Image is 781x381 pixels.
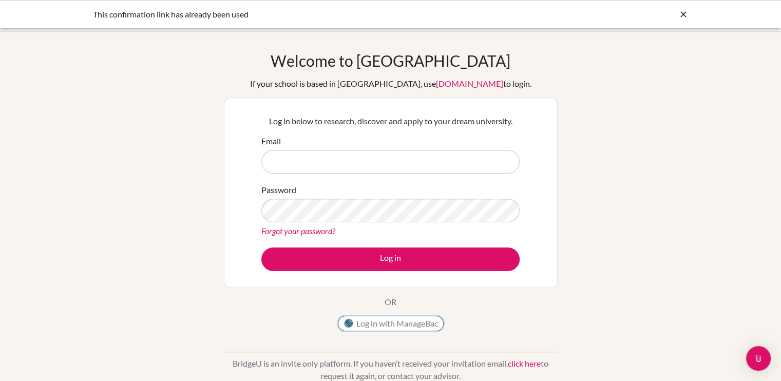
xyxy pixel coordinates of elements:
[93,8,535,21] div: This confirmation link has already been used
[385,296,396,308] p: OR
[338,316,444,331] button: Log in with ManageBac
[261,135,281,147] label: Email
[250,78,531,90] div: If your school is based in [GEOGRAPHIC_DATA], use to login.
[261,184,296,196] label: Password
[271,51,510,70] h1: Welcome to [GEOGRAPHIC_DATA]
[436,79,503,88] a: [DOMAIN_NAME]
[746,346,771,371] div: Open Intercom Messenger
[261,226,335,236] a: Forgot your password?
[508,358,541,368] a: click here
[261,115,520,127] p: Log in below to research, discover and apply to your dream university.
[261,247,520,271] button: Log in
